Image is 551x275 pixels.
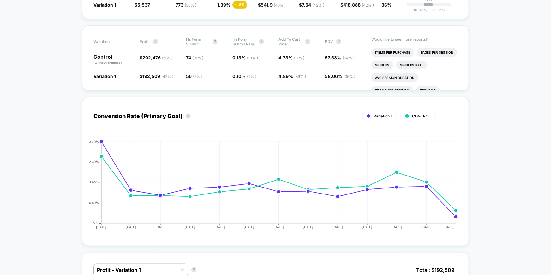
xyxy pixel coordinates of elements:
[421,225,432,229] tspan: [DATE]
[176,2,197,8] span: 773
[162,56,174,60] span: ( 58 % )
[258,2,286,8] span: $
[161,74,173,79] span: ( 42 % )
[278,37,302,46] span: Add To Cart Rate
[371,73,418,82] li: Avg Session Duration
[126,225,136,229] tspan: [DATE]
[155,225,165,229] tspan: [DATE]
[93,2,116,8] span: Variation 1
[325,39,333,44] span: PDV
[261,2,286,8] span: 541.9
[185,3,197,8] span: ( 36 % )
[371,61,393,69] li: Signups
[135,2,150,8] span: 55,537
[428,2,430,6] p: |
[431,8,433,12] span: +
[299,2,325,8] span: $
[411,8,428,12] span: -10.98 %
[191,267,196,272] button: ?
[89,140,99,143] tspan: 3.20%
[305,39,310,44] button: ?
[140,74,173,79] span: $
[417,48,457,57] li: Pages Per Session
[274,3,286,8] span: ( 48 % )
[343,56,355,60] span: ( 64 % )
[343,2,374,8] span: 418,888
[362,225,373,229] tspan: [DATE]
[294,56,304,60] span: ( 11 % )
[259,39,264,44] button: ?
[185,225,195,229] tspan: [DATE]
[444,225,454,229] tspan: [DATE]
[93,221,99,225] tspan: 0 %
[294,74,306,79] span: ( 89 % )
[340,2,374,8] span: $
[217,2,231,8] span: 1.39 %
[89,160,99,164] tspan: 2.40%
[332,225,343,229] tspan: [DATE]
[302,2,325,8] span: 7.54
[325,55,355,60] span: 57.53 %
[362,3,374,8] span: ( 42 % )
[233,1,247,9] div: - 1.8 %
[186,74,202,79] span: 56
[325,74,355,79] span: 58.06 %
[214,225,225,229] tspan: [DATE]
[381,2,392,8] span: 36%
[278,74,306,79] span: 4.89 %
[93,74,116,79] span: Variation 1
[273,225,284,229] tspan: [DATE]
[336,39,341,44] button: ?
[232,37,256,46] span: Hs Form Submit Rate
[344,74,355,79] span: ( 36 % )
[87,140,452,235] div: CONVERSION_RATE
[396,61,427,69] li: Signups Rate
[303,225,314,229] tspan: [DATE]
[142,74,173,79] span: 192,509
[428,8,446,12] span: 8.26 %
[247,56,258,60] span: ( 91 % )
[89,201,99,205] tspan: 0.80%
[371,48,414,57] li: Items Per Purchase
[186,37,209,46] span: Hs Form Submit
[93,54,134,65] p: Control
[193,74,202,79] span: ( 9 % )
[232,55,258,60] span: 0.13 %
[313,3,325,8] span: ( 42 % )
[416,86,439,95] li: Returns
[186,114,191,119] button: ?
[371,37,458,42] p: Would like to see more reports?
[93,37,128,46] span: Variation
[186,55,203,60] span: 74
[93,61,122,64] span: (without changes)
[278,55,304,60] span: 4.73 %
[96,225,106,229] tspan: [DATE]
[247,74,256,79] span: ( 9 % )
[140,55,174,60] span: $
[232,74,256,79] span: 0.10 %
[213,39,218,44] button: ?
[371,86,413,95] li: Profit Per Session
[374,114,392,118] span: Variation 1
[90,180,99,184] tspan: 1.60%
[153,39,158,44] button: ?
[244,225,254,229] tspan: [DATE]
[140,39,150,44] span: Profit
[192,56,203,60] span: ( 91 % )
[392,225,402,229] tspan: [DATE]
[142,55,174,60] span: 202,476
[412,114,431,118] span: CONTROL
